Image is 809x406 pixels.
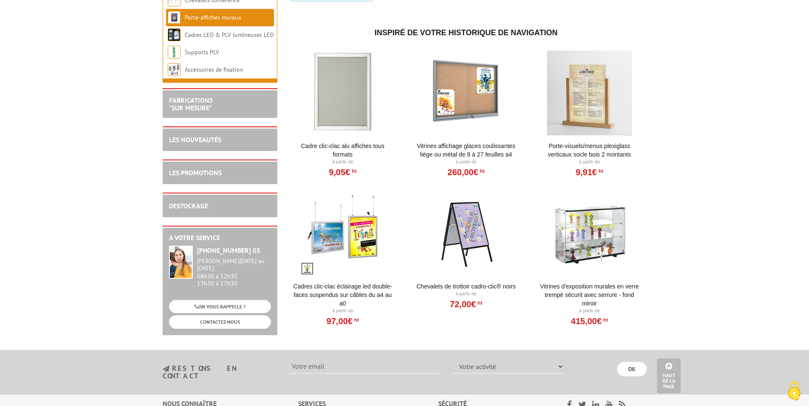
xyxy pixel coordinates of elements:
[185,48,219,56] a: Supports PLV
[163,365,274,380] h3: restons en contact
[197,258,271,287] div: 08h30 à 12h30 13h30 à 17h30
[575,170,603,175] a: 9,91€HT
[350,168,356,174] sup: HT
[168,11,180,24] img: Porte-affiches muraux
[414,282,519,291] a: Chevalets de trottoir Cadro-Clic® Noirs
[168,63,180,76] img: Accessoires de fixation
[185,31,274,39] a: Cadres LED & PLV lumineuses LED
[450,302,482,307] a: 72,00€HT
[597,168,603,174] sup: HT
[476,300,482,306] sup: HT
[290,282,395,308] a: Cadres clic-clac éclairage LED double-faces suspendus sur câbles du A4 au A0
[169,168,222,177] a: LES PROMOTIONS
[168,46,180,59] img: Supports PLV
[169,246,193,279] img: widget-service.jpg
[197,246,260,255] strong: [PHONE_NUMBER] 03
[169,300,271,313] a: ON VOUS RAPPELLE ?
[784,381,805,402] img: Cookies (fenêtre modale)
[163,365,169,372] img: newsletter.jpg
[169,315,271,328] a: CONTACTEZ-NOUS
[169,234,271,242] h2: A votre service
[537,159,642,165] p: À partir de
[197,258,271,272] div: [PERSON_NAME][DATE] au [DATE]
[657,358,681,393] a: Haut de la page
[352,317,359,323] sup: HT
[290,308,395,314] p: À partir de
[375,28,558,37] span: Inspiré de votre historique de navigation
[169,135,221,144] a: LES NOUVEAUTÉS
[327,319,359,324] a: 97,00€HT
[169,202,208,210] a: DESTOCKAGE
[414,142,519,159] a: Vitrines affichage glaces coulissantes liège ou métal de 8 à 27 feuilles A4
[537,282,642,308] a: Vitrines d'exposition murales en verre trempé sécurit avec serrure - fond miroir
[448,170,485,175] a: 260,00€HT
[329,170,356,175] a: 9,05€HT
[169,96,213,112] a: FABRICATIONS"Sur Mesure"
[602,317,608,323] sup: HT
[290,142,395,159] a: Cadre Clic-Clac Alu affiches tous formats
[571,319,608,324] a: 415,00€HT
[537,142,642,159] a: Porte-Visuels/Menus Plexiglass Verticaux Socle Bois 2 Montants
[617,362,647,376] input: OK
[185,66,243,73] a: Accessoires de fixation
[478,168,485,174] sup: HT
[414,291,519,297] p: À partir de
[779,377,809,406] button: Cookies (fenêtre modale)
[287,359,440,374] input: Votre email
[290,159,395,165] p: À partir de
[537,308,642,314] p: À partir de
[185,14,241,21] a: Porte-affiches muraux
[414,159,519,165] p: À partir de
[168,28,180,41] img: Cadres LED & PLV lumineuses LED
